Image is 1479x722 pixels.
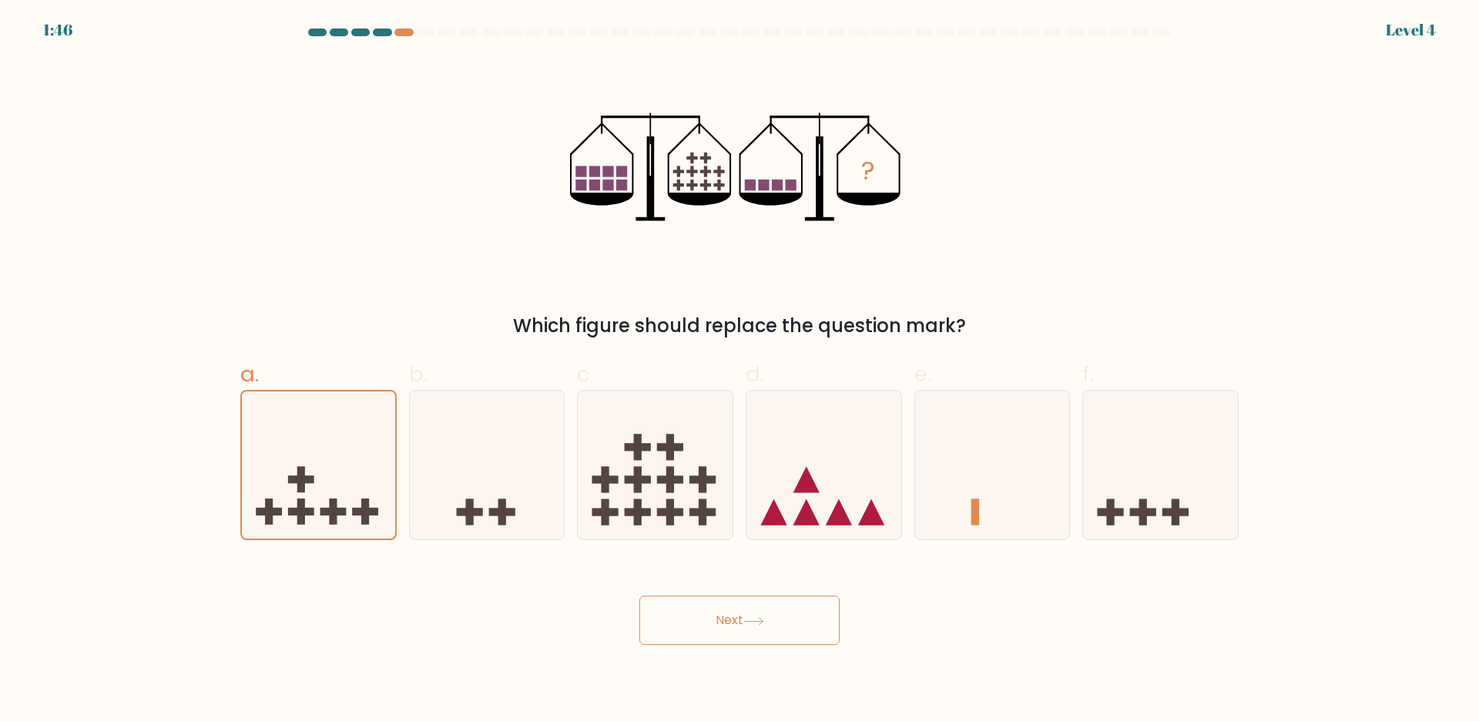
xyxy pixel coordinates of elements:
span: c. [577,359,594,389]
span: e. [914,359,931,389]
span: d. [746,359,764,389]
button: Next [639,596,840,645]
span: a. [240,359,259,389]
div: 1:46 [43,18,72,42]
div: Which figure should replace the question mark? [250,312,1229,340]
div: Level 4 [1386,18,1436,42]
span: f. [1082,359,1093,389]
span: b. [409,359,428,389]
tspan: ? [862,153,876,189]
